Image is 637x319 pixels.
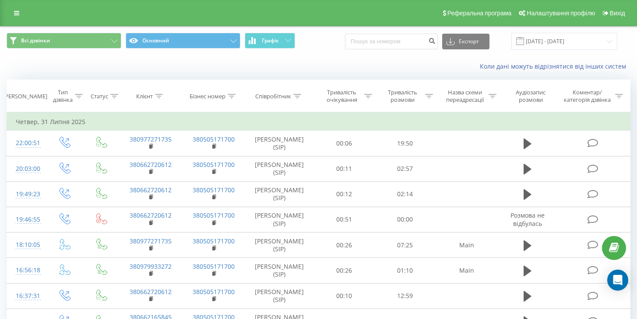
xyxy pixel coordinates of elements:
[136,93,153,100] div: Клієнт
[7,113,630,131] td: Четвер, 31 Липня 2025
[313,156,374,181] td: 00:11
[16,160,37,177] div: 20:03:00
[91,93,108,100] div: Статус
[313,131,374,156] td: 00:06
[245,283,313,309] td: [PERSON_NAME] (SIP)
[193,288,235,296] a: 380505171700
[245,131,313,156] td: [PERSON_NAME] (SIP)
[321,89,362,104] div: Тривалість очікування
[245,207,313,232] td: [PERSON_NAME] (SIP)
[16,236,37,253] div: 18:10:05
[53,89,73,104] div: Тип дзвінка
[245,181,313,207] td: [PERSON_NAME] (SIP)
[374,283,435,309] td: 12:59
[562,89,613,104] div: Коментар/категорія дзвінка
[510,211,545,227] span: Розмова не відбулась
[374,181,435,207] td: 02:14
[443,89,486,104] div: Назва схеми переадресації
[21,37,50,44] span: Всі дзвінки
[130,186,172,194] a: 380662720612
[245,33,295,49] button: Графік
[193,262,235,270] a: 380505171700
[16,186,37,203] div: 19:49:23
[193,160,235,169] a: 380505171700
[374,131,435,156] td: 19:50
[255,93,291,100] div: Співробітник
[442,34,489,49] button: Експорт
[16,262,37,279] div: 16:56:18
[313,283,374,309] td: 00:10
[130,135,172,143] a: 380977271735
[130,288,172,296] a: 380662720612
[435,232,499,258] td: Main
[126,33,240,49] button: Основний
[382,89,423,104] div: Тривалість розмови
[193,135,235,143] a: 380505171700
[130,237,172,245] a: 380977271735
[480,62,630,70] a: Коли дані можуть відрізнятися вiд інших систем
[374,232,435,258] td: 07:25
[193,186,235,194] a: 380505171700
[610,10,625,17] span: Вихід
[447,10,512,17] span: Реферальна програма
[435,258,499,283] td: Main
[130,262,172,270] a: 380979933272
[190,93,225,100] div: Бізнес номер
[262,38,279,44] span: Графік
[313,207,374,232] td: 00:51
[313,181,374,207] td: 00:12
[3,93,47,100] div: [PERSON_NAME]
[16,211,37,228] div: 19:46:55
[130,160,172,169] a: 380662720612
[130,211,172,219] a: 380662720612
[374,258,435,283] td: 01:10
[7,33,121,49] button: Всі дзвінки
[245,232,313,258] td: [PERSON_NAME] (SIP)
[313,232,374,258] td: 00:26
[345,34,438,49] input: Пошук за номером
[16,288,37,305] div: 16:37:31
[245,258,313,283] td: [PERSON_NAME] (SIP)
[607,270,628,291] div: Open Intercom Messenger
[374,207,435,232] td: 00:00
[193,211,235,219] a: 380505171700
[374,156,435,181] td: 02:57
[527,10,595,17] span: Налаштування профілю
[193,237,235,245] a: 380505171700
[507,89,555,104] div: Аудіозапис розмови
[245,156,313,181] td: [PERSON_NAME] (SIP)
[16,135,37,152] div: 22:00:51
[313,258,374,283] td: 00:26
